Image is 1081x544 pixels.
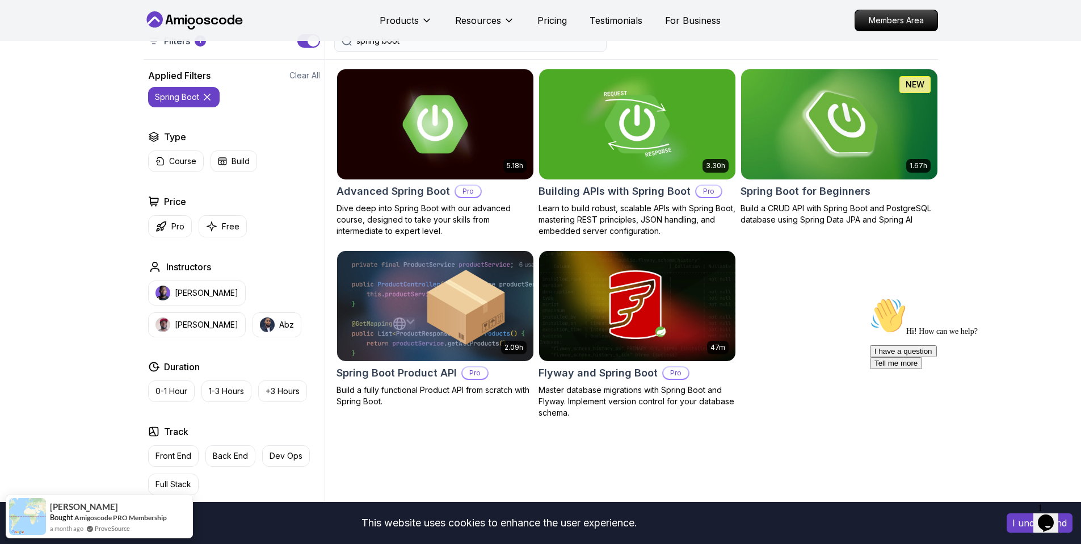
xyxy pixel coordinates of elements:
p: Members Area [855,10,937,31]
a: For Business [665,14,721,27]
p: Pro [663,367,688,379]
p: Full Stack [155,479,191,490]
a: Building APIs with Spring Boot card3.30hBuilding APIs with Spring BootProLearn to build robust, s... [539,69,736,237]
p: Build a CRUD API with Spring Boot and PostgreSQL database using Spring Data JPA and Spring AI [741,203,938,225]
p: 1 [199,36,201,45]
p: Master database migrations with Spring Boot and Flyway. Implement version control for your databa... [539,384,736,419]
p: spring boot [155,91,199,103]
button: Clear All [289,70,320,81]
p: Back End [213,450,248,462]
p: Pro [456,186,481,197]
button: instructor imgAbz [253,312,301,337]
iframe: chat widget [1033,499,1070,533]
button: Front End [148,445,199,467]
button: spring boot [148,87,220,107]
p: Free [222,221,239,232]
img: instructor img [260,317,275,332]
p: Dive deep into Spring Boot with our advanced course, designed to take your skills from intermedia... [337,203,534,237]
img: Spring Boot Product API card [337,251,533,361]
p: Pro [462,367,487,379]
p: Products [380,14,419,27]
p: Build [232,156,250,167]
button: +3 Hours [258,380,307,402]
button: Resources [455,14,515,36]
a: Spring Boot Product API card2.09hSpring Boot Product APIProBuild a fully functional Product API f... [337,250,534,407]
img: Building APIs with Spring Boot card [539,69,735,179]
p: Course [169,156,196,167]
span: Bought [50,513,73,522]
button: Build [211,150,257,172]
a: Spring Boot for Beginners card1.67hNEWSpring Boot for BeginnersBuild a CRUD API with Spring Boot ... [741,69,938,225]
h2: Spring Boot Product API [337,365,457,381]
iframe: chat widget [865,293,1070,493]
p: 3.30h [706,161,725,170]
h2: Duration [164,360,200,374]
img: :wave: [5,5,41,41]
p: Learn to build robust, scalable APIs with Spring Boot, mastering REST principles, JSON handling, ... [539,203,736,237]
p: NEW [906,79,924,90]
p: Dev Ops [270,450,302,462]
a: Amigoscode PRO Membership [74,513,167,522]
p: 2.09h [504,343,523,352]
a: Advanced Spring Boot card5.18hAdvanced Spring BootProDive deep into Spring Boot with our advanced... [337,69,534,237]
button: instructor img[PERSON_NAME] [148,312,246,337]
p: [PERSON_NAME] [175,319,238,330]
span: Hi! How can we help? [5,34,112,43]
div: This website uses cookies to enhance the user experience. [9,510,990,535]
p: Abz [279,319,294,330]
button: Products [380,14,432,36]
a: Flyway and Spring Boot card47mFlyway and Spring BootProMaster database migrations with Spring Boo... [539,250,736,419]
img: instructor img [155,286,170,300]
h2: Price [164,195,186,208]
button: Accept cookies [1007,513,1072,533]
button: instructor img[PERSON_NAME] [148,281,246,306]
button: Pro [148,215,192,237]
h2: Track [164,425,188,438]
span: [PERSON_NAME] [50,502,118,512]
button: Tell me more [5,64,57,76]
button: Dev Ops [262,445,310,467]
button: Back End [205,445,255,467]
p: +3 Hours [266,386,300,397]
p: 47m [710,343,725,352]
p: Pro [171,221,184,232]
button: Free [199,215,247,237]
p: 5.18h [507,161,523,170]
h2: Flyway and Spring Boot [539,365,658,381]
a: Testimonials [590,14,642,27]
img: Spring Boot for Beginners card [736,66,942,182]
h2: Instructors [166,260,211,274]
input: Search Java, React, Spring boot ... [356,35,599,47]
h2: Applied Filters [148,69,211,82]
p: 1-3 Hours [209,386,244,397]
p: Filters [164,34,190,48]
div: 👋Hi! How can we help?I have a questionTell me more [5,5,209,76]
img: instructor img [155,317,170,332]
p: [PERSON_NAME] [175,287,238,299]
p: Pro [696,186,721,197]
img: Advanced Spring Boot card [337,69,533,179]
img: provesource social proof notification image [9,498,46,535]
span: a month ago [50,524,83,533]
button: Course [148,150,204,172]
button: Full Stack [148,474,199,495]
p: Build a fully functional Product API from scratch with Spring Boot. [337,384,534,407]
button: 0-1 Hour [148,380,195,402]
button: 1-3 Hours [201,380,251,402]
a: Pricing [537,14,567,27]
p: Resources [455,14,501,27]
a: Members Area [855,10,938,31]
button: I have a question [5,52,71,64]
p: Front End [155,450,191,462]
p: 0-1 Hour [155,386,187,397]
h2: Advanced Spring Boot [337,183,450,199]
h2: Building APIs with Spring Boot [539,183,691,199]
h2: Spring Boot for Beginners [741,183,870,199]
img: Flyway and Spring Boot card [539,251,735,361]
a: ProveSource [95,524,130,533]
